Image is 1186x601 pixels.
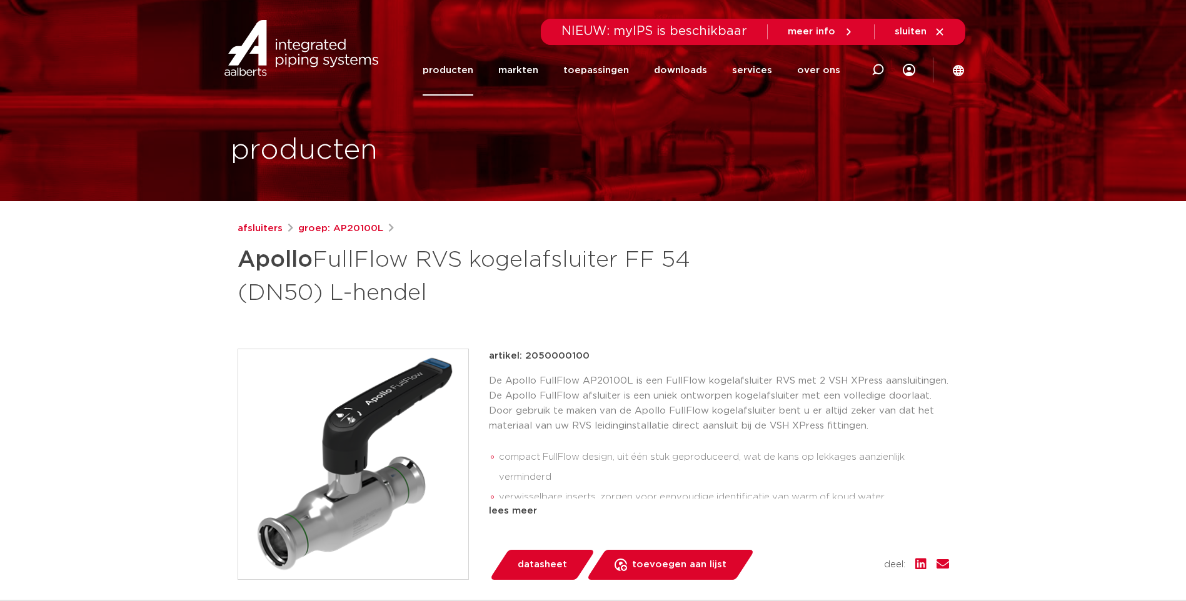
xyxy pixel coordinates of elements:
[238,241,707,309] h1: FullFlow RVS kogelafsluiter FF 54 (DN50) L-hendel
[298,221,383,236] a: groep: AP20100L
[238,221,283,236] a: afsluiters
[499,487,949,507] li: verwisselbare inserts, zorgen voor eenvoudige identificatie van warm of koud water
[563,45,629,96] a: toepassingen
[797,45,840,96] a: over ons
[489,504,949,519] div: lees meer
[231,131,378,171] h1: producten
[423,45,840,96] nav: Menu
[518,555,567,575] span: datasheet
[489,374,949,434] p: De Apollo FullFlow AP20100L is een FullFlow kogelafsluiter RVS met 2 VSH XPress aansluitingen. De...
[632,555,726,575] span: toevoegen aan lijst
[499,447,949,487] li: compact FullFlow design, uit één stuk geproduceerd, wat de kans op lekkages aanzienlijk verminderd
[498,45,538,96] a: markten
[489,550,595,580] a: datasheet
[732,45,772,96] a: services
[884,557,905,572] span: deel:
[654,45,707,96] a: downloads
[561,25,747,37] span: NIEUW: myIPS is beschikbaar
[489,349,590,364] p: artikel: 2050000100
[903,45,915,96] div: my IPS
[423,45,473,96] a: producten
[788,26,854,37] a: meer info
[238,349,468,579] img: Product Image for Apollo FullFlow RVS kogelafsluiter FF 54 (DN50) L-hendel
[238,249,313,271] strong: Apollo
[895,26,945,37] a: sluiten
[895,27,927,36] span: sluiten
[788,27,835,36] span: meer info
